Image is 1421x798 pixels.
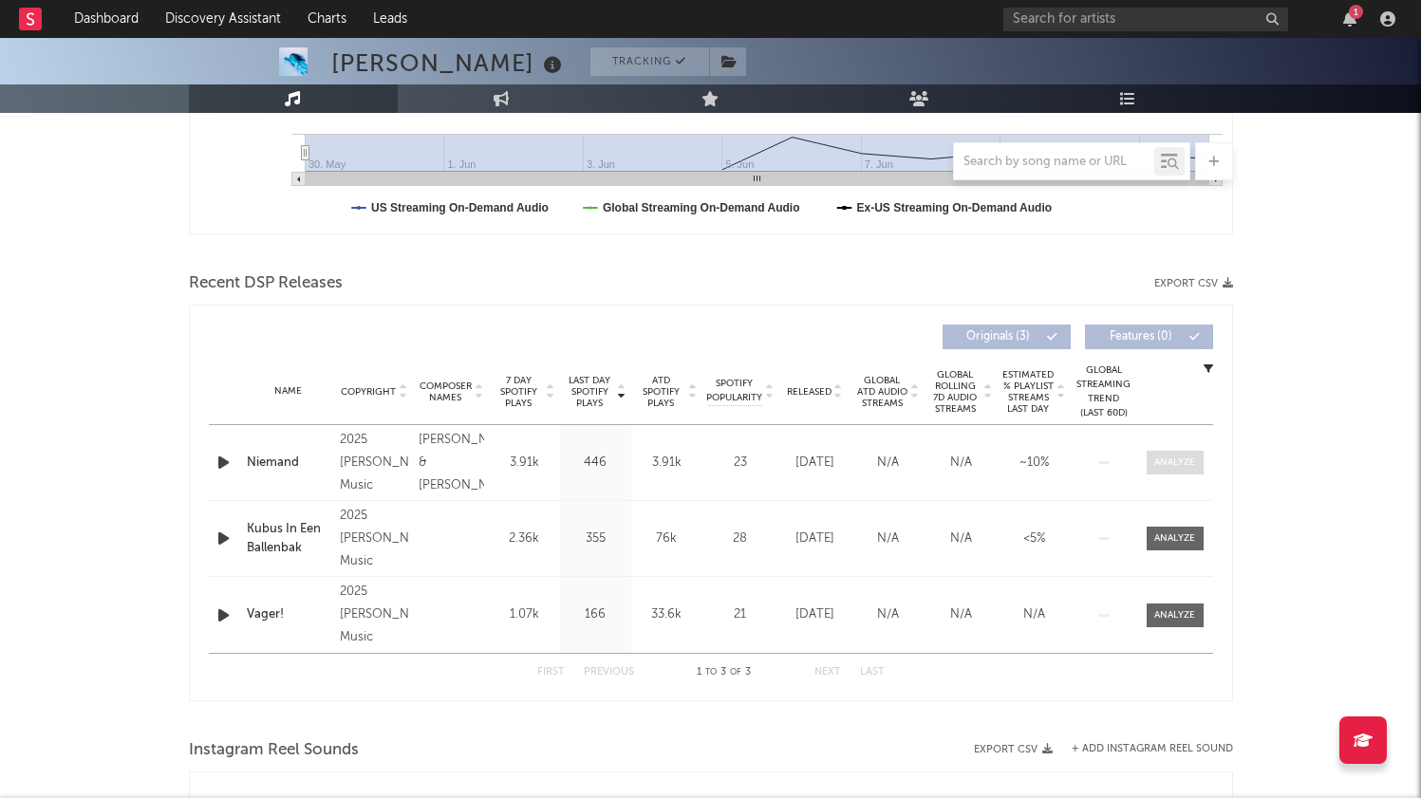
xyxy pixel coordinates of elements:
button: 1 [1343,11,1356,27]
text: Ex-US Streaming On-Demand Audio [856,201,1052,214]
span: Global ATD Audio Streams [856,375,908,409]
span: Composer Names [419,380,473,403]
div: [DATE] [783,454,847,473]
div: Global Streaming Trend (Last 60D) [1075,363,1132,420]
div: 33.6k [636,605,698,624]
button: Last [860,667,885,677]
div: N/A [856,454,920,473]
div: 1.07k [494,605,555,624]
span: 7 Day Spotify Plays [494,375,544,409]
button: Previous [584,667,634,677]
span: Recent DSP Releases [189,272,343,295]
div: 23 [707,454,774,473]
div: N/A [1002,605,1066,624]
input: Search for artists [1003,8,1288,31]
div: 3.91k [494,454,555,473]
span: to [705,668,717,677]
button: First [537,667,565,677]
div: 3.91k [636,454,698,473]
div: 76k [636,529,698,548]
button: Originals(3) [943,325,1071,349]
div: 166 [565,605,626,624]
span: Copyright [341,386,396,398]
div: N/A [856,605,920,624]
div: Name [247,384,330,399]
div: <5% [1002,529,1066,548]
div: 2025 [PERSON_NAME] Music [340,505,409,573]
button: Features(0) [1085,325,1213,349]
div: N/A [856,529,920,548]
span: Global Rolling 7D Audio Streams [929,369,982,415]
div: N/A [929,454,993,473]
a: Vager! [247,605,330,624]
span: Originals ( 3 ) [955,331,1042,343]
div: [PERSON_NAME] [331,47,567,79]
div: [PERSON_NAME] & [PERSON_NAME] [419,429,484,497]
button: Next [814,667,841,677]
a: Niemand [247,454,330,473]
button: Tracking [590,47,709,76]
span: Released [787,386,832,398]
div: 1 3 3 [672,661,776,684]
span: Instagram Reel Sounds [189,739,359,762]
div: 2025 [PERSON_NAME] Music [340,429,409,497]
span: ATD Spotify Plays [636,375,686,409]
div: ~ 10 % [1002,454,1066,473]
div: 21 [707,605,774,624]
div: 1 [1349,5,1363,19]
span: Last Day Spotify Plays [565,375,615,409]
span: of [730,668,741,677]
div: 2025 [PERSON_NAME] Music [340,581,409,649]
div: 2.36k [494,529,555,548]
text: Global Streaming On-Demand Audio [602,201,799,214]
span: Features ( 0 ) [1097,331,1185,343]
input: Search by song name or URL [954,155,1154,170]
div: 28 [707,529,774,548]
button: Export CSV [974,744,1053,755]
text: US Streaming On-Demand Audio [371,201,549,214]
div: [DATE] [783,605,847,624]
div: 355 [565,529,626,548]
span: Estimated % Playlist Streams Last Day [1002,369,1055,415]
div: [DATE] [783,529,847,548]
a: Kubus In Een Ballenbak [247,520,330,557]
button: Export CSV [1154,278,1233,289]
div: 446 [565,454,626,473]
div: N/A [929,529,993,548]
div: + Add Instagram Reel Sound [1053,744,1233,754]
button: + Add Instagram Reel Sound [1072,744,1233,754]
span: Spotify Popularity [706,377,762,405]
div: N/A [929,605,993,624]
